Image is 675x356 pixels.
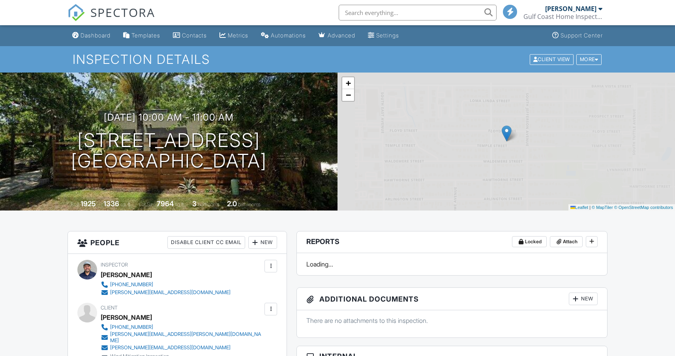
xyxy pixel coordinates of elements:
[101,262,128,268] span: Inspector
[67,11,155,27] a: SPECTORA
[101,311,152,323] div: [PERSON_NAME]
[90,4,155,21] span: SPECTORA
[81,32,111,39] div: Dashboard
[110,324,153,330] div: [PHONE_NUMBER]
[342,77,354,89] a: Zoom in
[182,32,207,39] div: Contacts
[101,281,231,289] a: [PHONE_NUMBER]
[376,32,399,39] div: Settings
[71,130,267,172] h1: [STREET_ADDRESS] [GEOGRAPHIC_DATA]
[73,52,602,66] h1: Inspection Details
[101,289,231,296] a: [PERSON_NAME][EMAIL_ADDRESS][DOMAIN_NAME]
[216,28,251,43] a: Metrics
[68,231,287,254] h3: People
[529,56,576,62] a: Client View
[192,199,197,208] div: 3
[167,236,245,249] div: Disable Client CC Email
[342,89,354,101] a: Zoom out
[328,32,355,39] div: Advanced
[346,90,351,100] span: −
[306,316,598,325] p: There are no attachments to this inspection.
[110,345,231,351] div: [PERSON_NAME][EMAIL_ADDRESS][DOMAIN_NAME]
[131,32,160,39] div: Templates
[175,201,185,207] span: sq.ft.
[120,201,131,207] span: sq. ft.
[561,32,603,39] div: Support Center
[110,289,231,296] div: [PERSON_NAME][EMAIL_ADDRESS][DOMAIN_NAME]
[248,236,277,249] div: New
[297,288,607,310] h3: Additional Documents
[227,199,237,208] div: 2.0
[315,28,358,43] a: Advanced
[271,32,306,39] div: Automations
[170,28,210,43] a: Contacts
[570,205,588,210] a: Leaflet
[569,293,598,305] div: New
[576,54,602,65] div: More
[101,344,262,352] a: [PERSON_NAME][EMAIL_ADDRESS][DOMAIN_NAME]
[365,28,402,43] a: Settings
[589,205,591,210] span: |
[110,281,153,288] div: [PHONE_NUMBER]
[139,201,156,207] span: Lot Size
[258,28,309,43] a: Automations (Basic)
[67,4,85,21] img: The Best Home Inspection Software - Spectora
[238,201,261,207] span: bathrooms
[549,28,606,43] a: Support Center
[103,199,119,208] div: 1336
[110,331,262,344] div: [PERSON_NAME][EMAIL_ADDRESS][PERSON_NAME][DOMAIN_NAME]
[339,5,497,21] input: Search everything...
[228,32,248,39] div: Metrics
[530,54,574,65] div: Client View
[101,331,262,344] a: [PERSON_NAME][EMAIL_ADDRESS][PERSON_NAME][DOMAIN_NAME]
[104,112,234,123] h3: [DATE] 10:00 am - 11:00 am
[71,201,79,207] span: Built
[101,269,152,281] div: [PERSON_NAME]
[592,205,613,210] a: © MapTiler
[69,28,114,43] a: Dashboard
[545,5,596,13] div: [PERSON_NAME]
[523,13,602,21] div: Gulf Coast Home Inspections
[120,28,163,43] a: Templates
[198,201,219,207] span: bedrooms
[614,205,673,210] a: © OpenStreetMap contributors
[346,78,351,88] span: +
[101,323,262,331] a: [PHONE_NUMBER]
[502,125,512,142] img: Marker
[157,199,174,208] div: 7964
[81,199,96,208] div: 1925
[101,305,118,311] span: Client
